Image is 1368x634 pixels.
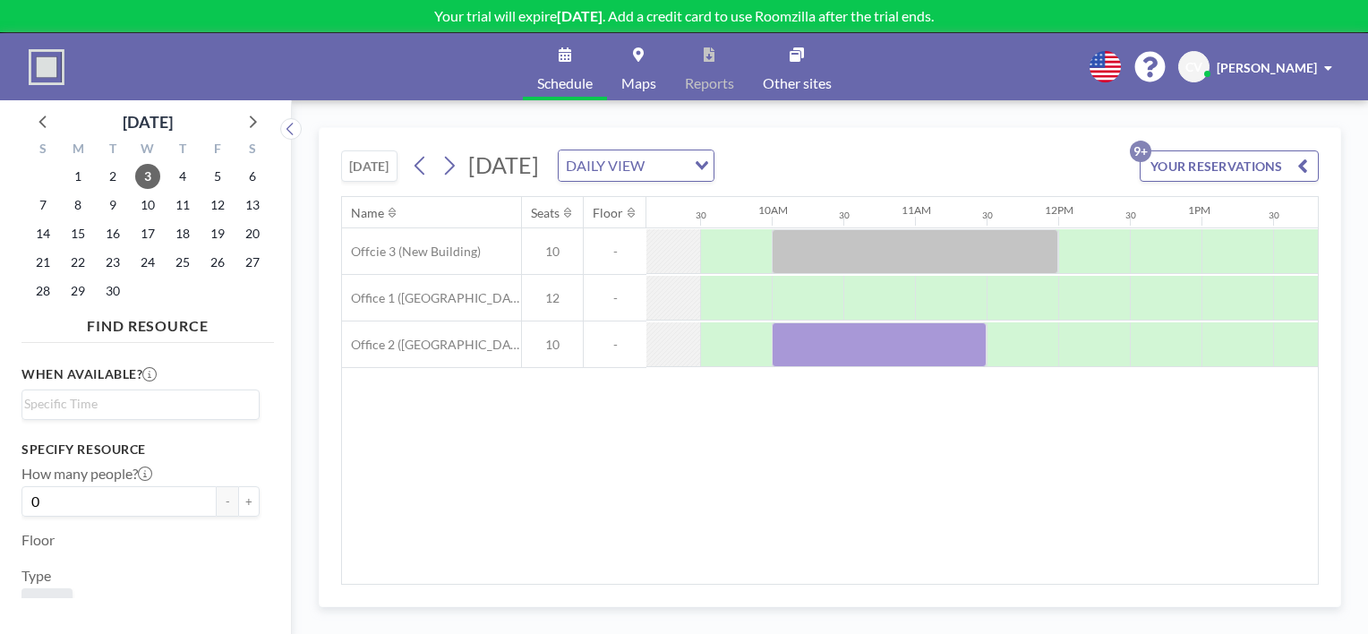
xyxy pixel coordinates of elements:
span: [PERSON_NAME] [1217,60,1317,75]
span: Reports [685,76,734,90]
span: Saturday, September 20, 2025 [240,221,265,246]
span: Sunday, September 21, 2025 [30,250,56,275]
span: Friday, September 19, 2025 [205,221,230,246]
h4: FIND RESOURCE [21,310,274,335]
span: Saturday, September 13, 2025 [240,193,265,218]
div: 30 [839,210,850,221]
span: Monday, September 29, 2025 [65,278,90,304]
span: Monday, September 15, 2025 [65,221,90,246]
span: Tuesday, September 30, 2025 [100,278,125,304]
span: Thursday, September 18, 2025 [170,221,195,246]
div: Name [351,205,384,221]
div: 30 [1125,210,1136,221]
button: YOUR RESERVATIONS9+ [1140,150,1319,182]
span: Monday, September 8, 2025 [65,193,90,218]
span: - [584,337,646,353]
div: S [26,139,61,162]
span: Schedule [537,76,593,90]
div: S [235,139,269,162]
button: - [217,486,238,517]
span: 10 [522,244,583,260]
div: 11AM [902,203,931,217]
input: Search for option [650,154,684,177]
a: Reports [671,33,748,100]
span: [DATE] [468,151,539,178]
span: Monday, September 22, 2025 [65,250,90,275]
span: Tuesday, September 16, 2025 [100,221,125,246]
span: Tuesday, September 9, 2025 [100,193,125,218]
span: Office 2 ([GEOGRAPHIC_DATA]) [342,337,521,353]
span: - [584,244,646,260]
span: Tuesday, September 23, 2025 [100,250,125,275]
span: Thursday, September 4, 2025 [170,164,195,189]
span: 10 [522,337,583,353]
span: Monday, September 1, 2025 [65,164,90,189]
span: Wednesday, September 24, 2025 [135,250,160,275]
span: CV [1185,59,1202,75]
span: Saturday, September 27, 2025 [240,250,265,275]
span: Friday, September 5, 2025 [205,164,230,189]
button: + [238,486,260,517]
span: - [584,290,646,306]
h3: Specify resource [21,441,260,458]
div: T [165,139,200,162]
label: How many people? [21,465,152,483]
div: Floor [593,205,623,221]
div: W [131,139,166,162]
div: Search for option [22,390,259,417]
p: 9+ [1130,141,1151,162]
span: Other sites [763,76,832,90]
span: Thursday, September 11, 2025 [170,193,195,218]
span: Offcie 3 (New Building) [342,244,481,260]
span: Wednesday, September 10, 2025 [135,193,160,218]
label: Type [21,567,51,585]
div: F [200,139,235,162]
span: Friday, September 12, 2025 [205,193,230,218]
a: Schedule [523,33,607,100]
span: Thursday, September 25, 2025 [170,250,195,275]
span: Wednesday, September 17, 2025 [135,221,160,246]
span: Friday, September 26, 2025 [205,250,230,275]
div: [DATE] [123,109,173,134]
span: Sunday, September 7, 2025 [30,193,56,218]
span: Wednesday, September 3, 2025 [135,164,160,189]
div: Search for option [559,150,714,181]
input: Search for option [24,394,249,414]
span: Maps [621,76,656,90]
span: Office 1 ([GEOGRAPHIC_DATA]) [342,290,521,306]
div: 30 [982,210,993,221]
span: Room [29,595,65,613]
span: Tuesday, September 2, 2025 [100,164,125,189]
div: 10AM [758,203,788,217]
a: Other sites [748,33,846,100]
img: organization-logo [29,49,64,85]
div: T [96,139,131,162]
span: 12 [522,290,583,306]
button: [DATE] [341,150,398,182]
span: Sunday, September 28, 2025 [30,278,56,304]
div: M [61,139,96,162]
div: 12PM [1045,203,1073,217]
span: DAILY VIEW [562,154,648,177]
span: Saturday, September 6, 2025 [240,164,265,189]
div: 30 [696,210,706,221]
label: Floor [21,531,55,549]
div: 1PM [1188,203,1210,217]
div: Seats [531,205,560,221]
b: [DATE] [557,7,603,24]
a: Maps [607,33,671,100]
span: Sunday, September 14, 2025 [30,221,56,246]
div: 30 [1269,210,1279,221]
